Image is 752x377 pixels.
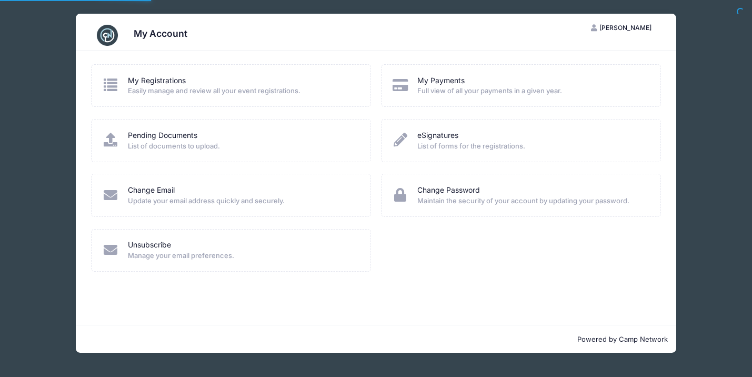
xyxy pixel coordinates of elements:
a: Pending Documents [128,130,197,141]
a: Unsubscribe [128,240,171,251]
span: List of forms for the registrations. [417,141,646,152]
span: List of documents to upload. [128,141,357,152]
span: Manage your email preferences. [128,251,357,261]
span: Easily manage and review all your event registrations. [128,86,357,96]
span: Maintain the security of your account by updating your password. [417,196,646,206]
a: My Payments [417,75,465,86]
a: My Registrations [128,75,186,86]
span: [PERSON_NAME] [599,24,651,32]
a: eSignatures [417,130,458,141]
h3: My Account [134,28,187,39]
a: Change Email [128,185,175,196]
button: [PERSON_NAME] [582,19,661,37]
span: Full view of all your payments in a given year. [417,86,646,96]
p: Powered by Camp Network [84,334,667,345]
img: CampNetwork [97,25,118,46]
a: Change Password [417,185,480,196]
span: Update your email address quickly and securely. [128,196,357,206]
